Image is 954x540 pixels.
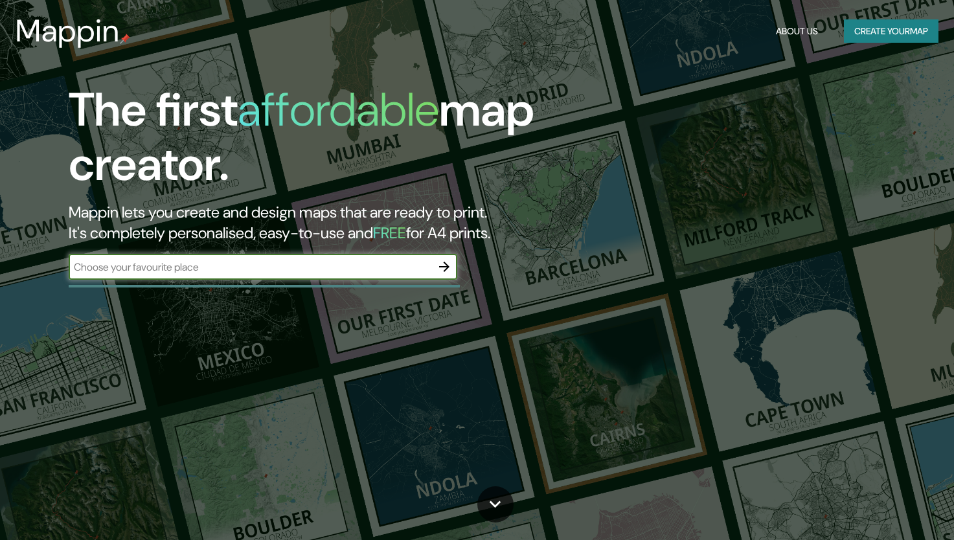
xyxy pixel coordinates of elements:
[238,80,439,140] h1: affordable
[69,260,431,275] input: Choose your favourite place
[120,34,130,44] img: mappin-pin
[69,202,546,243] h2: Mappin lets you create and design maps that are ready to print. It's completely personalised, eas...
[373,223,406,243] h5: FREE
[16,13,120,49] h3: Mappin
[69,83,546,202] h1: The first map creator.
[844,19,938,43] button: Create yourmap
[771,19,823,43] button: About Us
